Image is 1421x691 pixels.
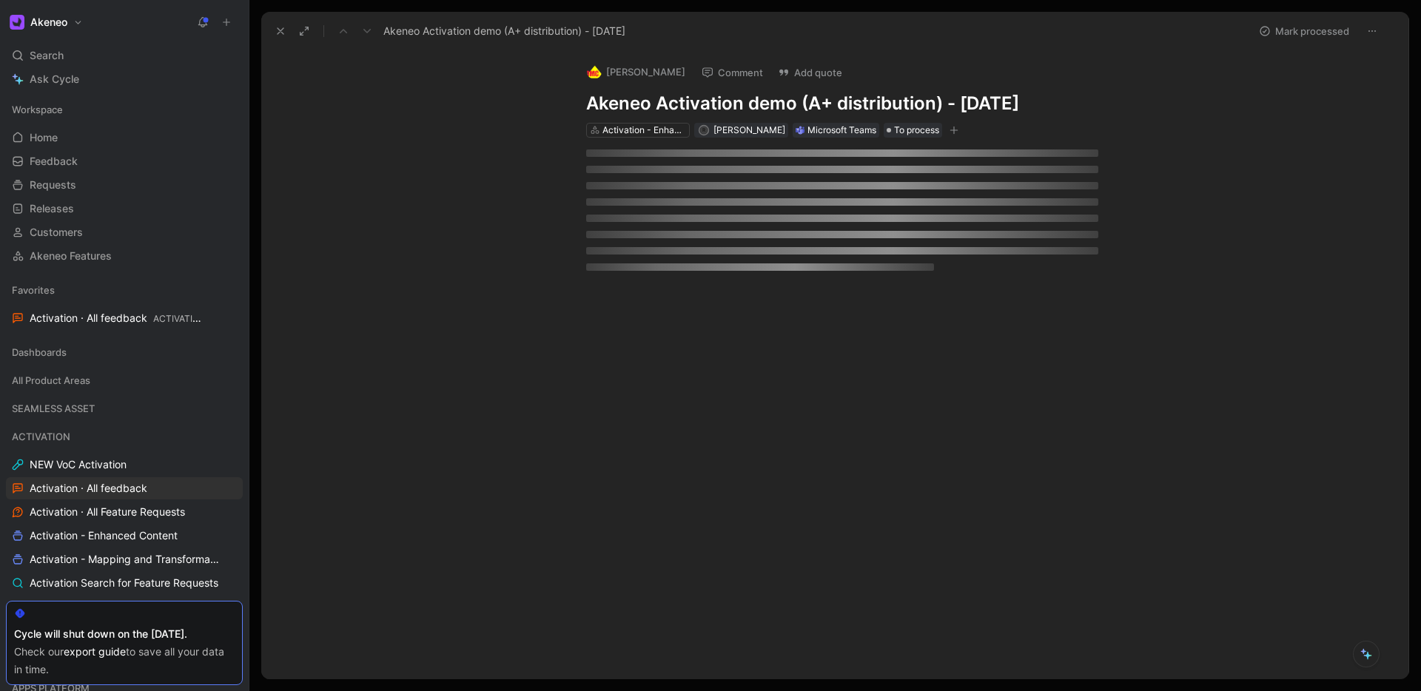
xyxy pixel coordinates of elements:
[807,123,876,138] div: Microsoft Teams
[30,225,83,240] span: Customers
[30,311,204,326] span: Activation · All feedback
[6,98,243,121] div: Workspace
[12,373,90,388] span: All Product Areas
[699,127,708,135] div: R
[713,124,785,135] span: [PERSON_NAME]
[12,429,70,444] span: ACTIVATION
[6,425,243,448] div: ACTIVATION
[6,369,243,396] div: All Product Areas
[6,198,243,220] a: Releases
[580,61,692,83] button: logo[PERSON_NAME]
[64,645,126,658] a: export guide
[12,401,95,416] span: SEAMLESS ASSET
[14,625,235,643] div: Cycle will shut down on the [DATE].
[6,68,243,90] a: Ask Cycle
[602,123,685,138] div: Activation - Enhanced content
[6,341,243,363] div: Dashboards
[30,201,74,216] span: Releases
[153,313,206,324] span: ACTIVATION
[6,12,87,33] button: AkeneoAkeneo
[30,481,147,496] span: Activation · All feedback
[884,123,942,138] div: To process
[6,369,243,391] div: All Product Areas
[6,548,243,570] a: Activation - Mapping and Transformation
[771,62,849,83] button: Add quote
[6,397,243,424] div: SEAMLESS ASSET
[6,150,243,172] a: Feedback
[6,501,243,523] a: Activation · All Feature Requests
[30,576,218,590] span: Activation Search for Feature Requests
[30,528,178,543] span: Activation - Enhanced Content
[6,127,243,149] a: Home
[30,70,79,88] span: Ask Cycle
[6,596,243,618] a: Activation · All cycle recordings
[6,174,243,196] a: Requests
[383,22,625,40] span: Akeneo Activation demo (A+ distribution) - [DATE]
[30,154,78,169] span: Feedback
[14,643,235,678] div: Check our to save all your data in time.
[695,62,770,83] button: Comment
[6,425,243,665] div: ACTIVATIONNEW VoC ActivationActivation · All feedbackActivation · All Feature RequestsActivation ...
[10,15,24,30] img: Akeneo
[30,599,181,614] span: Activation · All cycle recordings
[6,525,243,547] a: Activation - Enhanced Content
[6,397,243,419] div: SEAMLESS ASSET
[30,552,223,567] span: Activation - Mapping and Transformation
[6,454,243,476] a: NEW VoC Activation
[12,102,63,117] span: Workspace
[30,130,58,145] span: Home
[30,249,112,263] span: Akeneo Features
[587,64,602,79] img: logo
[6,44,243,67] div: Search
[30,16,67,29] h1: Akeneo
[6,477,243,499] a: Activation · All feedback
[12,345,67,360] span: Dashboards
[586,92,1098,115] h1: Akeneo Activation demo (A+ distribution) - [DATE]
[30,178,76,192] span: Requests
[6,341,243,368] div: Dashboards
[6,279,243,301] div: Favorites
[6,572,243,594] a: Activation Search for Feature Requests
[6,307,243,329] a: Activation · All feedbackACTIVATION
[894,123,939,138] span: To process
[1252,21,1356,41] button: Mark processed
[12,283,55,297] span: Favorites
[6,245,243,267] a: Akeneo Features
[30,505,185,519] span: Activation · All Feature Requests
[30,47,64,64] span: Search
[6,221,243,243] a: Customers
[30,457,127,472] span: NEW VoC Activation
